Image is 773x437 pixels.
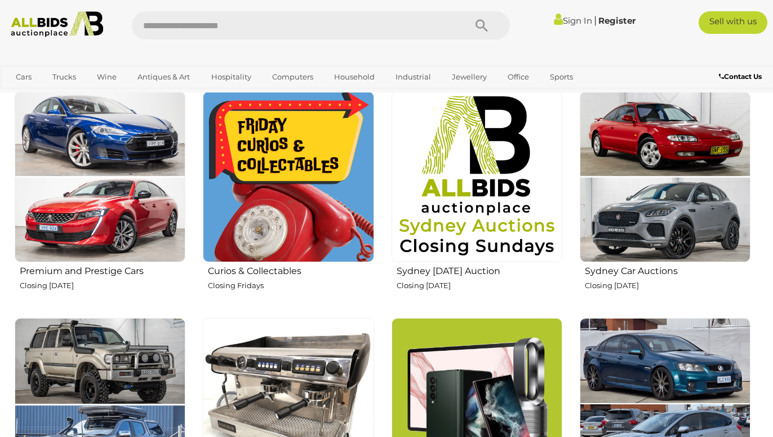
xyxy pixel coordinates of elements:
h2: Sydney [DATE] Auction [397,263,562,276]
img: Premium and Prestige Cars [15,91,185,262]
span: | [594,14,597,27]
p: Closing [DATE] [585,279,750,292]
a: Contact Us [719,70,765,83]
a: Antiques & Art [130,68,197,86]
p: Closing [DATE] [397,279,562,292]
a: Computers [265,68,321,86]
a: Register [598,15,636,26]
img: Sydney Car Auctions [580,91,750,262]
h2: Sydney Car Auctions [585,263,750,276]
a: Curios & Collectables Closing Fridays [202,91,374,309]
a: Sell with us [699,11,767,34]
a: Trucks [45,68,83,86]
a: Sydney Car Auctions Closing [DATE] [579,91,750,309]
a: Household [327,68,382,86]
a: [GEOGRAPHIC_DATA] [8,86,103,105]
a: Sydney [DATE] Auction Closing [DATE] [391,91,562,309]
h2: Premium and Prestige Cars [20,263,185,276]
a: Cars [8,68,39,86]
a: Hospitality [204,68,259,86]
a: Wine [90,68,124,86]
a: Sign In [554,15,592,26]
a: Sports [543,68,580,86]
b: Contact Us [719,72,762,81]
a: Industrial [388,68,438,86]
button: Search [454,11,510,39]
h2: Curios & Collectables [208,263,374,276]
p: Closing [DATE] [20,279,185,292]
img: Curios & Collectables [203,91,374,262]
img: Allbids.com.au [6,11,109,37]
p: Closing Fridays [208,279,374,292]
a: Premium and Prestige Cars Closing [DATE] [14,91,185,309]
a: Jewellery [445,68,494,86]
a: Office [500,68,536,86]
img: Sydney Sunday Auction [392,91,562,262]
